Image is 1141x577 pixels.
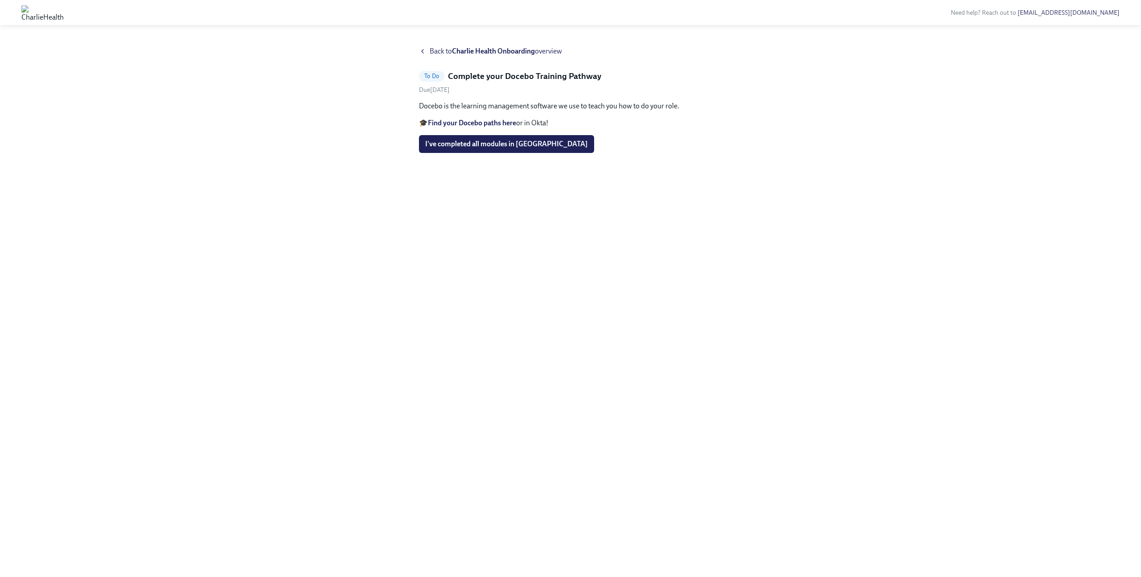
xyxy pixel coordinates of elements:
button: I've completed all modules in [GEOGRAPHIC_DATA] [419,135,594,153]
p: Docebo is the learning management software we use to teach you how to do your role. [419,101,722,111]
span: Due [DATE] [419,86,450,94]
a: Find your Docebo paths here [428,119,516,127]
strong: Charlie Health Onboarding [452,47,535,55]
span: Need help? Reach out to [951,9,1120,16]
span: To Do [419,73,444,79]
span: I've completed all modules in [GEOGRAPHIC_DATA] [425,140,588,148]
img: CharlieHealth [21,5,64,20]
a: Back toCharlie Health Onboardingoverview [419,46,722,56]
a: [EMAIL_ADDRESS][DOMAIN_NAME] [1018,9,1120,16]
span: Back to overview [430,46,562,56]
p: 🎓 or in Okta! [419,118,722,128]
h5: Complete your Docebo Training Pathway [448,70,601,82]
